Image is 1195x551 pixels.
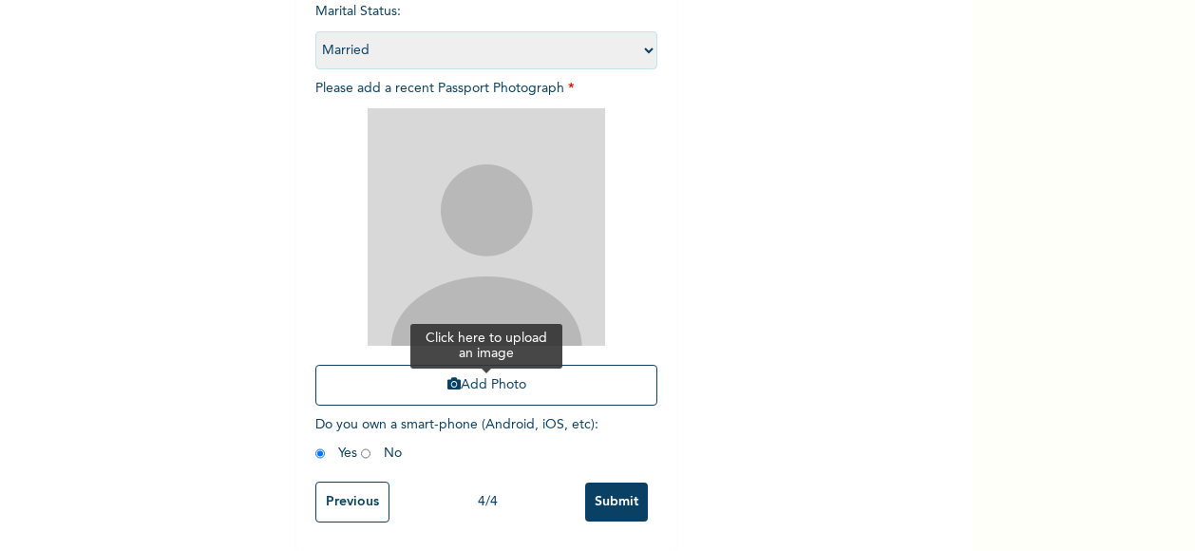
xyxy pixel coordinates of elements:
[389,492,585,512] div: 4 / 4
[315,5,657,57] span: Marital Status :
[368,108,605,346] img: Crop
[585,483,648,522] input: Submit
[315,82,657,415] span: Please add a recent Passport Photograph
[315,482,389,522] input: Previous
[315,418,598,460] span: Do you own a smart-phone (Android, iOS, etc) : Yes No
[315,365,657,406] button: Add Photo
